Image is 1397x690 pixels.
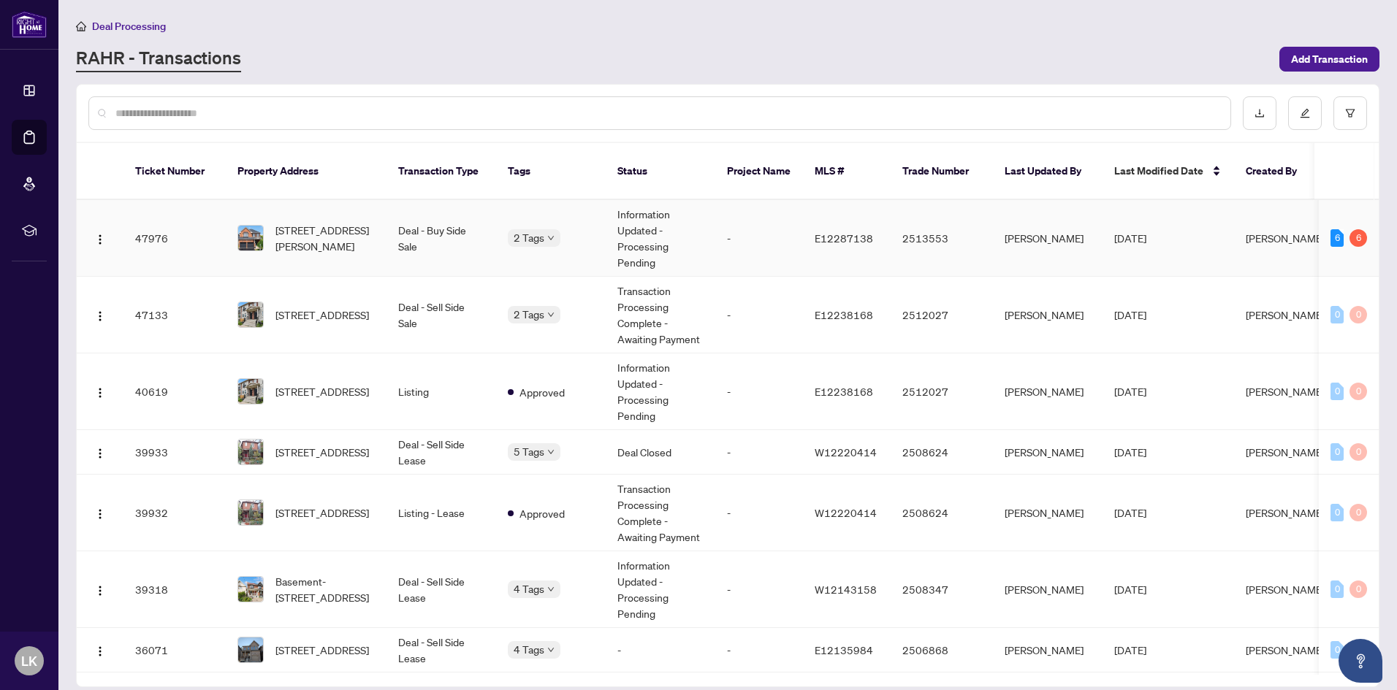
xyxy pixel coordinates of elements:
button: Logo [88,226,112,250]
td: [PERSON_NAME] [993,551,1103,628]
span: down [547,311,555,318]
td: Deal - Sell Side Lease [387,430,496,475]
td: 2512027 [891,353,993,430]
td: - [715,551,803,628]
span: [PERSON_NAME] [1246,643,1325,656]
td: - [715,353,803,430]
td: [PERSON_NAME] [993,200,1103,277]
span: [STREET_ADDRESS][PERSON_NAME] [275,222,375,254]
span: 2 Tags [514,229,544,246]
img: thumbnail-img [238,440,263,464]
button: Add Transaction [1279,47,1379,72]
img: Logo [94,310,106,322]
button: Logo [88,380,112,403]
span: down [547,234,555,242]
div: 0 [1350,443,1367,461]
div: 6 [1331,229,1344,247]
button: filter [1333,96,1367,130]
button: Logo [88,638,112,662]
span: [DATE] [1114,231,1146,245]
span: [DATE] [1114,385,1146,398]
span: [PERSON_NAME] [1246,231,1325,245]
span: 5 Tags [514,443,544,460]
th: Ticket Number [123,143,226,200]
th: Last Modified Date [1103,143,1234,200]
span: [PERSON_NAME] [1246,583,1325,596]
span: 4 Tags [514,580,544,597]
td: [PERSON_NAME] [993,277,1103,353]
td: - [715,628,803,672]
td: Listing [387,353,496,430]
button: Logo [88,578,112,601]
td: Information Updated - Processing Pending [606,551,715,628]
td: - [715,475,803,551]
span: W12220414 [815,445,877,459]
td: 40619 [123,353,226,430]
span: E12238168 [815,385,873,398]
td: [PERSON_NAME] [993,430,1103,475]
div: 0 [1331,383,1344,400]
td: 2512027 [891,277,993,353]
span: 4 Tags [514,641,544,658]
span: Approved [519,384,565,400]
td: 39932 [123,475,226,551]
button: Logo [88,440,112,464]
td: 2508347 [891,551,993,628]
td: Deal - Sell Side Sale [387,277,496,353]
span: LK [21,651,37,671]
th: Project Name [715,143,803,200]
span: [DATE] [1114,583,1146,596]
img: thumbnail-img [238,637,263,662]
div: 0 [1331,306,1344,323]
img: Logo [94,448,106,459]
span: Approved [519,505,565,521]
span: 2 Tags [514,306,544,323]
img: Logo [94,387,106,399]
img: thumbnail-img [238,379,263,404]
img: Logo [94,234,106,245]
td: - [606,628,715,672]
td: [PERSON_NAME] [993,628,1103,672]
td: 2508624 [891,475,993,551]
img: logo [12,11,47,38]
button: Logo [88,501,112,524]
a: RAHR - Transactions [76,46,241,72]
span: [DATE] [1114,506,1146,519]
span: Last Modified Date [1114,163,1203,179]
span: [STREET_ADDRESS] [275,307,369,323]
th: MLS # [803,143,891,200]
td: 39933 [123,430,226,475]
span: [DATE] [1114,643,1146,656]
button: Open asap [1339,639,1382,683]
div: 0 [1331,641,1344,659]
div: 6 [1350,229,1367,247]
span: [STREET_ADDRESS] [275,505,369,521]
td: Deal - Buy Side Sale [387,200,496,277]
td: 2506868 [891,628,993,672]
span: [DATE] [1114,308,1146,321]
td: 36071 [123,628,226,672]
td: 2508624 [891,430,993,475]
th: Tags [496,143,606,200]
span: [PERSON_NAME] [1246,506,1325,519]
td: Listing - Lease [387,475,496,551]
button: edit [1288,96,1322,130]
span: W12220414 [815,506,877,519]
td: 47976 [123,200,226,277]
span: E12238168 [815,308,873,321]
span: [DATE] [1114,445,1146,459]
td: 2513553 [891,200,993,277]
button: Logo [88,303,112,326]
div: 0 [1331,443,1344,461]
th: Trade Number [891,143,993,200]
th: Created By [1234,143,1322,200]
span: [STREET_ADDRESS] [275,444,369,460]
span: download [1255,108,1265,118]
td: Transaction Processing Complete - Awaiting Payment [606,277,715,353]
span: [STREET_ADDRESS] [275,642,369,658]
img: Logo [94,585,106,597]
img: thumbnail-img [238,577,263,602]
span: W12143158 [815,583,877,596]
span: Basement-[STREET_ADDRESS] [275,573,375,605]
span: down [547,586,555,593]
